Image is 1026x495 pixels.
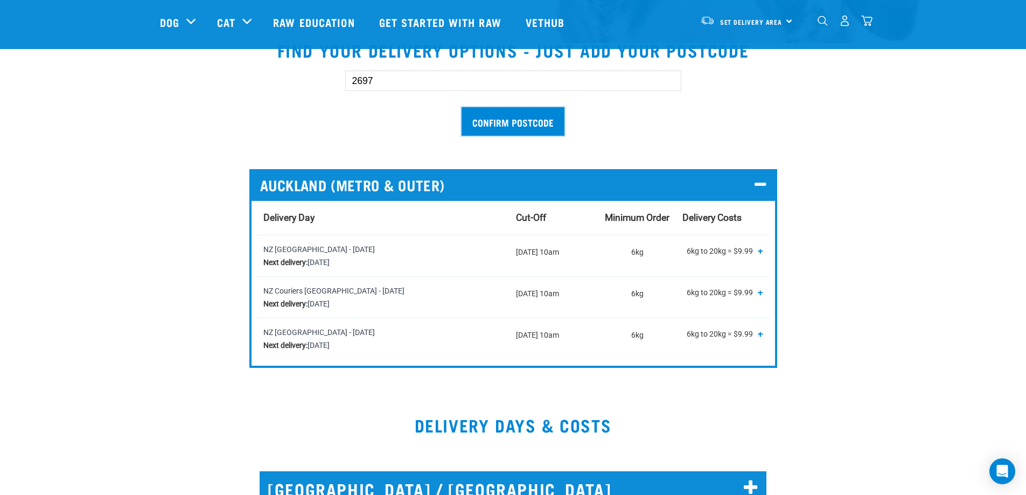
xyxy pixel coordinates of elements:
p: AUCKLAND (METRO & OUTER) [260,177,766,193]
strong: Next delivery: [263,299,308,308]
img: user.png [839,15,850,26]
p: 6kg to 20kg = $9.99 20kg to 40kg = $19.99 Over 40kg = $29.99 [682,284,763,303]
th: Cut-Off [509,201,599,235]
span: Set Delivery Area [720,20,783,24]
th: Delivery Costs [676,201,769,235]
a: Vethub [515,1,578,44]
div: NZ [GEOGRAPHIC_DATA] - [DATE] [DATE] [263,326,503,352]
input: Enter your postcode here... [345,71,681,91]
td: [DATE] 10am [509,318,599,359]
strong: Next delivery: [263,258,308,267]
span: AUCKLAND (METRO & OUTER) [260,177,445,193]
a: Dog [160,14,179,30]
div: NZ [GEOGRAPHIC_DATA] - [DATE] [DATE] [263,243,503,269]
a: Raw Education [262,1,368,44]
a: Get started with Raw [368,1,515,44]
span: + [758,287,763,297]
td: [DATE] 10am [509,235,599,276]
button: Show all tiers [758,329,763,338]
div: NZ Couriers [GEOGRAPHIC_DATA] - [DATE] [DATE] [263,284,503,310]
span: + [758,328,763,339]
h2: Find your delivery options - just add your postcode [13,40,1013,60]
strong: Next delivery: [263,341,308,350]
p: 6kg to 20kg = $9.99 20kg to 40kg = $19.99 Over 40kg = $29.99 [682,326,763,345]
button: Show all tiers [758,288,763,297]
td: 6kg [598,235,676,276]
input: Confirm postcode [462,107,564,136]
span: + [758,245,763,256]
th: Delivery Day [257,201,509,235]
img: home-icon-1@2x.png [818,16,828,26]
p: 6kg to 20kg = $9.99 20kg to 40kg = $19.99 Over 40kg = $29.99 [682,243,763,262]
td: [DATE] 10am [509,276,599,318]
button: Show all tiers [758,246,763,255]
img: van-moving.png [700,16,715,25]
th: Minimum Order [598,201,676,235]
div: Open Intercom Messenger [989,458,1015,484]
td: 6kg [598,318,676,359]
td: 6kg [598,276,676,318]
img: home-icon@2x.png [861,15,873,26]
a: Cat [217,14,235,30]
